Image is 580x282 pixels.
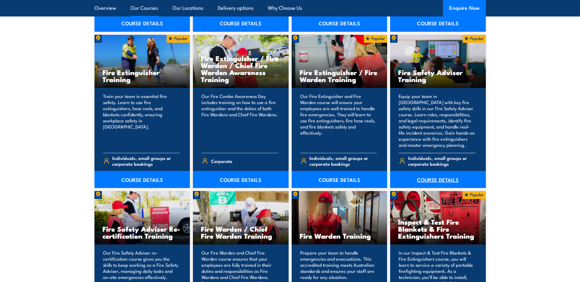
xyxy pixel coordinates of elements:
p: Equip your team in [GEOGRAPHIC_DATA] with key fire safety skills in our Fire Safety Adviser cours... [399,93,475,148]
a: COURSE DETAILS [94,15,190,32]
a: COURSE DETAILS [390,171,486,188]
h3: Fire Warden Training [300,232,379,239]
h3: Inspect & Test Fire Blankets & Fire Extinguishers Training [398,218,478,239]
p: Train your team in essential fire safety. Learn to use fire extinguishers, hose reels, and blanke... [103,93,180,148]
a: COURSE DETAILS [390,15,486,32]
a: COURSE DETAILS [292,15,387,32]
a: COURSE DETAILS [193,15,289,32]
h3: Fire Extinguisher / Fire Warden Training [300,69,379,83]
h3: Fire Warden / Chief Fire Warden Training [201,225,281,239]
h3: Fire Extinguisher / Fire Warden / Chief Fire Warden Awareness Training [201,55,281,83]
span: Individuals, small groups or corporate bookings [112,155,179,167]
span: Individuals, small groups or corporate bookings [309,155,377,167]
a: COURSE DETAILS [292,171,387,188]
p: Our Fire Combo Awareness Day includes training on how to use a fire extinguisher and the duties o... [201,93,278,148]
h3: Fire Extinguisher Training [102,69,182,83]
h3: Fire Safety Adviser Re-certification Training [102,225,182,239]
p: Our Fire Extinguisher and Fire Warden course will ensure your employees are well-trained to handl... [300,93,377,148]
a: COURSE DETAILS [193,171,289,188]
h3: Fire Safety Adviser Training [398,69,478,83]
span: Corporate [211,156,232,166]
a: COURSE DETAILS [94,171,190,188]
span: Individuals, small groups or corporate bookings [408,155,475,167]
